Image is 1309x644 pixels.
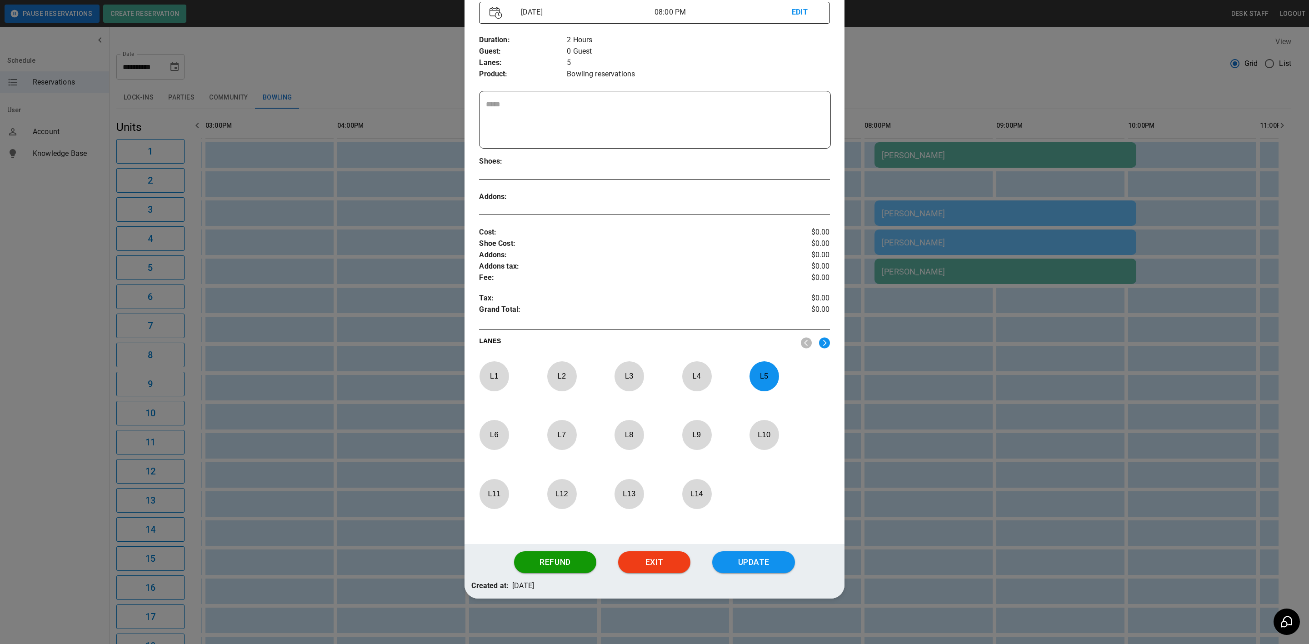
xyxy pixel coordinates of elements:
[567,46,829,57] p: 0 Guest
[614,424,644,445] p: L 8
[618,551,690,573] button: Exit
[801,337,812,349] img: nav_left.svg
[771,293,830,304] p: $0.00
[547,365,577,387] p: L 2
[479,156,567,167] p: Shoes :
[792,7,819,18] p: EDIT
[517,7,654,18] p: [DATE]
[479,250,771,261] p: Addons :
[479,304,771,318] p: Grand Total :
[567,57,829,69] p: 5
[479,261,771,272] p: Addons tax :
[771,250,830,261] p: $0.00
[749,365,779,387] p: L 5
[749,424,779,445] p: L 10
[479,35,567,46] p: Duration :
[771,238,830,250] p: $0.00
[479,46,567,57] p: Guest :
[614,365,644,387] p: L 3
[479,57,567,69] p: Lanes :
[479,424,509,445] p: L 6
[682,424,712,445] p: L 9
[479,69,567,80] p: Product :
[771,272,830,284] p: $0.00
[614,483,644,504] p: L 13
[514,551,596,573] button: Refund
[771,261,830,272] p: $0.00
[547,483,577,504] p: L 12
[682,365,712,387] p: L 4
[547,424,577,445] p: L 7
[654,7,792,18] p: 08:00 PM
[471,580,509,592] p: Created at:
[479,238,771,250] p: Shoe Cost :
[567,69,829,80] p: Bowling reservations
[479,483,509,504] p: L 11
[479,336,793,349] p: LANES
[479,293,771,304] p: Tax :
[682,483,712,504] p: L 14
[819,337,830,349] img: right.svg
[771,227,830,238] p: $0.00
[479,365,509,387] p: L 1
[512,580,534,592] p: [DATE]
[567,35,829,46] p: 2 Hours
[771,304,830,318] p: $0.00
[490,7,502,19] img: Vector
[479,191,567,203] p: Addons :
[712,551,795,573] button: Update
[479,227,771,238] p: Cost :
[479,272,771,284] p: Fee :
